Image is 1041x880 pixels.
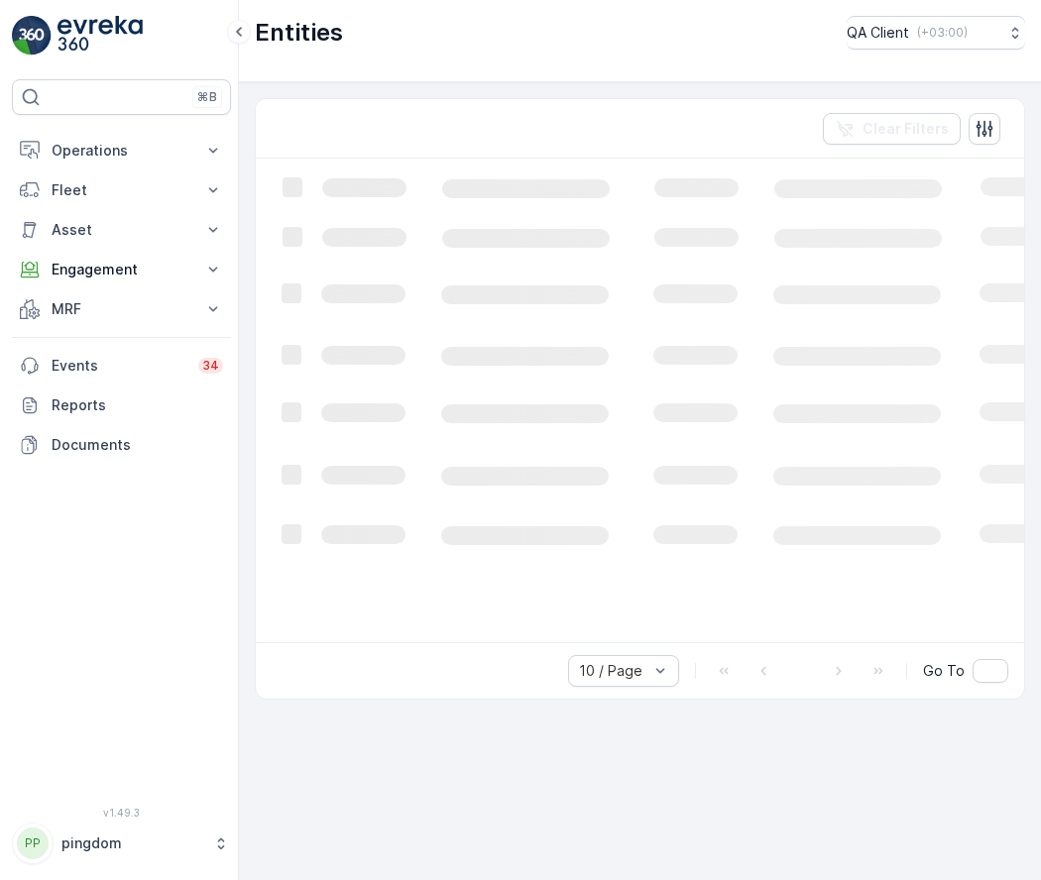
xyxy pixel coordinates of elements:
button: Fleet [12,170,231,210]
p: pingdom [61,833,203,853]
p: Events [52,356,186,376]
a: Reports [12,385,231,425]
p: Clear Filters [863,119,949,139]
div: PP [17,827,49,859]
p: MRF [52,299,191,319]
button: QA Client(+03:00) [847,16,1025,50]
span: Go To [923,661,965,681]
img: logo [12,16,52,55]
img: logo_light-DOdMpM7g.png [58,16,143,55]
p: Reports [52,395,223,415]
p: 34 [202,358,219,374]
p: ⌘B [197,89,217,105]
p: Documents [52,435,223,455]
p: Fleet [52,180,191,200]
button: Engagement [12,250,231,289]
p: Entities [255,17,343,49]
p: Operations [52,141,191,161]
p: Asset [52,220,191,240]
button: Asset [12,210,231,250]
a: Events34 [12,346,231,385]
p: Engagement [52,260,191,279]
span: v 1.49.3 [12,807,231,819]
button: Clear Filters [823,113,961,145]
p: QA Client [847,23,909,43]
button: Operations [12,131,231,170]
button: PPpingdom [12,823,231,864]
button: MRF [12,289,231,329]
p: ( +03:00 ) [917,25,968,41]
a: Documents [12,425,231,465]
